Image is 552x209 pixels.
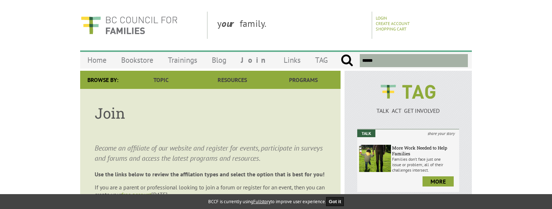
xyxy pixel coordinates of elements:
a: more [423,176,454,187]
p: Families don’t face just one issue or problem; all of their challenges intersect. [392,156,457,173]
p: If you are a parent or professional looking to join a forum or register for an event, then you ca... [95,184,326,198]
a: Blog [205,52,234,69]
a: Login [376,15,387,21]
a: Trainings [161,52,205,69]
div: Browse By: [80,71,125,89]
div: y family. [211,12,372,39]
img: BCCF's TAG Logo [375,78,441,106]
a: TAG [308,52,335,69]
a: Topic [125,71,197,89]
h6: More Work Needed to Help Families [392,145,457,156]
a: Links [276,52,308,69]
a: Create Account [376,21,410,26]
strong: our [222,17,240,29]
a: free account [121,191,151,198]
a: Programs [268,71,339,89]
p: Become an affiliate of our website and register for events, participate in surveys and forums and... [95,143,326,163]
em: Talk [357,130,375,137]
a: Shopping Cart [376,26,407,32]
input: Submit [341,54,353,67]
a: Fullstory [253,198,271,205]
i: share your story [423,130,459,137]
a: Resources [197,71,268,89]
a: TALK ACT GET INVOLVED [357,100,459,114]
a: Home [80,52,114,69]
a: Bookstore [114,52,161,69]
strong: Use the links below to review the affilation types and select the option that is best for you! [95,171,325,178]
button: Got it [326,197,344,206]
p: TALK ACT GET INVOLVED [357,107,459,114]
h1: Join [95,103,326,123]
img: BC Council for FAMILIES [80,12,178,39]
a: Join [234,52,276,69]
